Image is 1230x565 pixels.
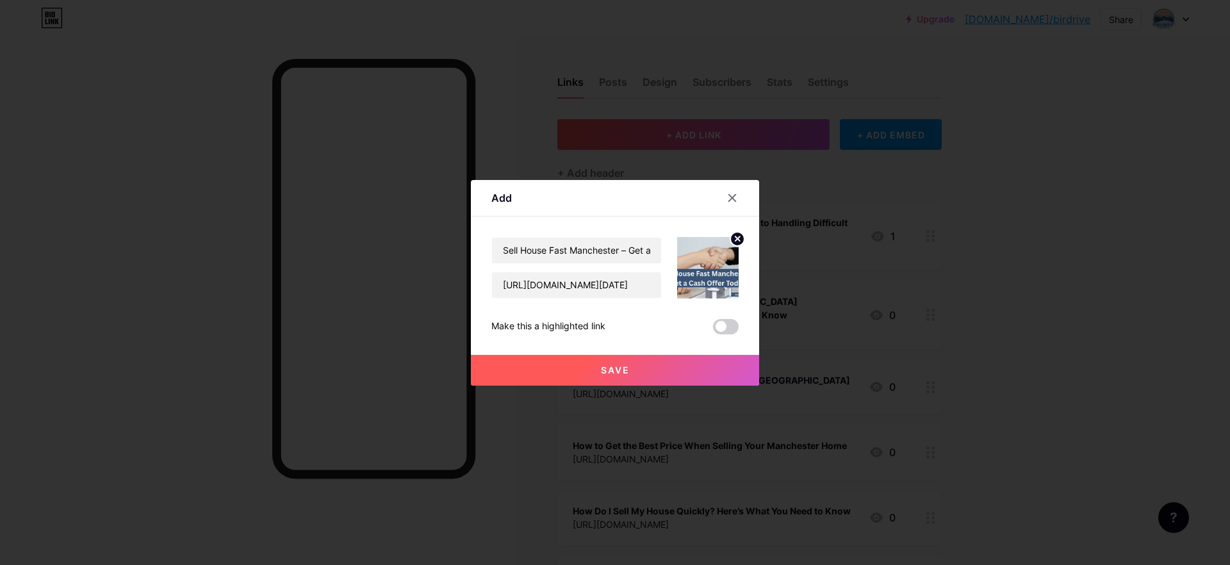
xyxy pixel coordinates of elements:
[601,364,630,375] span: Save
[492,238,661,263] input: Title
[471,355,759,386] button: Save
[677,237,739,299] img: link_thumbnail
[492,272,661,298] input: URL
[491,190,512,206] div: Add
[491,319,605,334] div: Make this a highlighted link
